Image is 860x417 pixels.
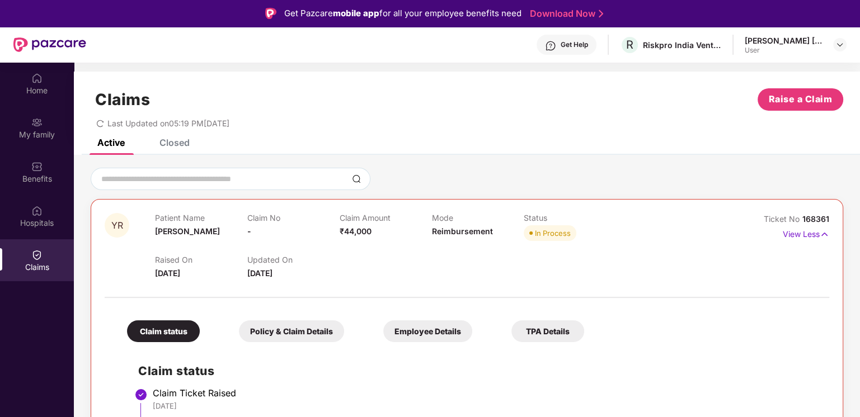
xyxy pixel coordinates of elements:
img: svg+xml;base64,PHN2ZyBpZD0iU3RlcC1Eb25lLTMyeDMyIiB4bWxucz0iaHR0cDovL3d3dy53My5vcmcvMjAwMC9zdmciIH... [134,388,148,401]
img: Logo [265,8,276,19]
div: Claim status [127,320,200,342]
p: Mode [432,213,524,222]
p: Patient Name [155,213,247,222]
p: Raised On [155,255,247,264]
div: Policy & Claim Details [239,320,344,342]
div: Get Help [561,40,588,49]
span: [DATE] [247,268,272,278]
span: ₹44,000 [340,226,372,236]
div: Get Pazcare for all your employee benefits need [284,7,521,20]
span: 168361 [802,214,829,224]
span: redo [96,119,104,128]
div: In Process [535,228,571,239]
span: Last Updated on 05:19 PM[DATE] [107,119,229,128]
div: Closed [159,137,190,148]
span: Raise a Claim [769,92,833,106]
p: Status [524,213,616,222]
span: [PERSON_NAME] [155,226,220,236]
img: svg+xml;base64,PHN2ZyBpZD0iSG9zcGl0YWxzIiB4bWxucz0iaHR0cDovL3d3dy53My5vcmcvMjAwMC9zdmciIHdpZHRoPS... [31,205,43,216]
p: View Less [783,225,829,240]
div: Employee Details [383,320,472,342]
h2: Claim status [138,362,818,380]
span: R [626,38,633,51]
p: Updated On [247,255,340,264]
div: Riskpro India Ventures Private Limited [643,40,721,50]
span: - [247,226,251,236]
img: svg+xml;base64,PHN2ZyBpZD0iQmVuZWZpdHMiIHhtbG5zPSJodHRwOi8vd3d3LnczLm9yZy8yMDAwL3N2ZyIgd2lkdGg9Ij... [31,161,43,172]
img: svg+xml;base64,PHN2ZyBpZD0iRHJvcGRvd24tMzJ4MzIiIHhtbG5zPSJodHRwOi8vd3d3LnczLm9yZy8yMDAwL3N2ZyIgd2... [835,40,844,49]
p: Claim No [247,213,340,222]
img: svg+xml;base64,PHN2ZyBpZD0iU2VhcmNoLTMyeDMyIiB4bWxucz0iaHR0cDovL3d3dy53My5vcmcvMjAwMC9zdmciIHdpZH... [352,174,361,183]
div: TPA Details [511,320,584,342]
img: svg+xml;base64,PHN2ZyB4bWxucz0iaHR0cDovL3d3dy53My5vcmcvMjAwMC9zdmciIHdpZHRoPSIxNyIgaGVpZ2h0PSIxNy... [820,228,829,240]
div: Active [97,137,125,148]
span: [DATE] [155,268,180,278]
button: Raise a Claim [758,88,843,111]
img: svg+xml;base64,PHN2ZyBpZD0iSG9tZSIgeG1sbnM9Imh0dHA6Ly93d3cudzMub3JnLzIwMDAvc3ZnIiB3aWR0aD0iMjAiIG... [31,73,43,84]
span: YR [111,221,123,230]
img: svg+xml;base64,PHN2ZyB3aWR0aD0iMjAiIGhlaWdodD0iMjAiIHZpZXdCb3g9IjAgMCAyMCAyMCIgZmlsbD0ibm9uZSIgeG... [31,117,43,128]
img: svg+xml;base64,PHN2ZyBpZD0iQ2xhaW0iIHhtbG5zPSJodHRwOi8vd3d3LnczLm9yZy8yMDAwL3N2ZyIgd2lkdGg9IjIwIi... [31,249,43,260]
a: Download Now [530,8,600,20]
img: Stroke [599,8,603,20]
strong: mobile app [333,8,379,18]
div: [DATE] [153,401,818,411]
img: New Pazcare Logo [13,37,86,52]
p: Claim Amount [340,213,432,222]
h1: Claims [95,90,150,109]
div: [PERSON_NAME] [PERSON_NAME] [745,35,823,46]
img: svg+xml;base64,PHN2ZyBpZD0iSGVscC0zMngzMiIgeG1sbnM9Imh0dHA6Ly93d3cudzMub3JnLzIwMDAvc3ZnIiB3aWR0aD... [545,40,556,51]
span: Reimbursement [432,226,493,236]
div: User [745,46,823,55]
span: Ticket No [764,214,802,224]
div: Claim Ticket Raised [153,387,818,399]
